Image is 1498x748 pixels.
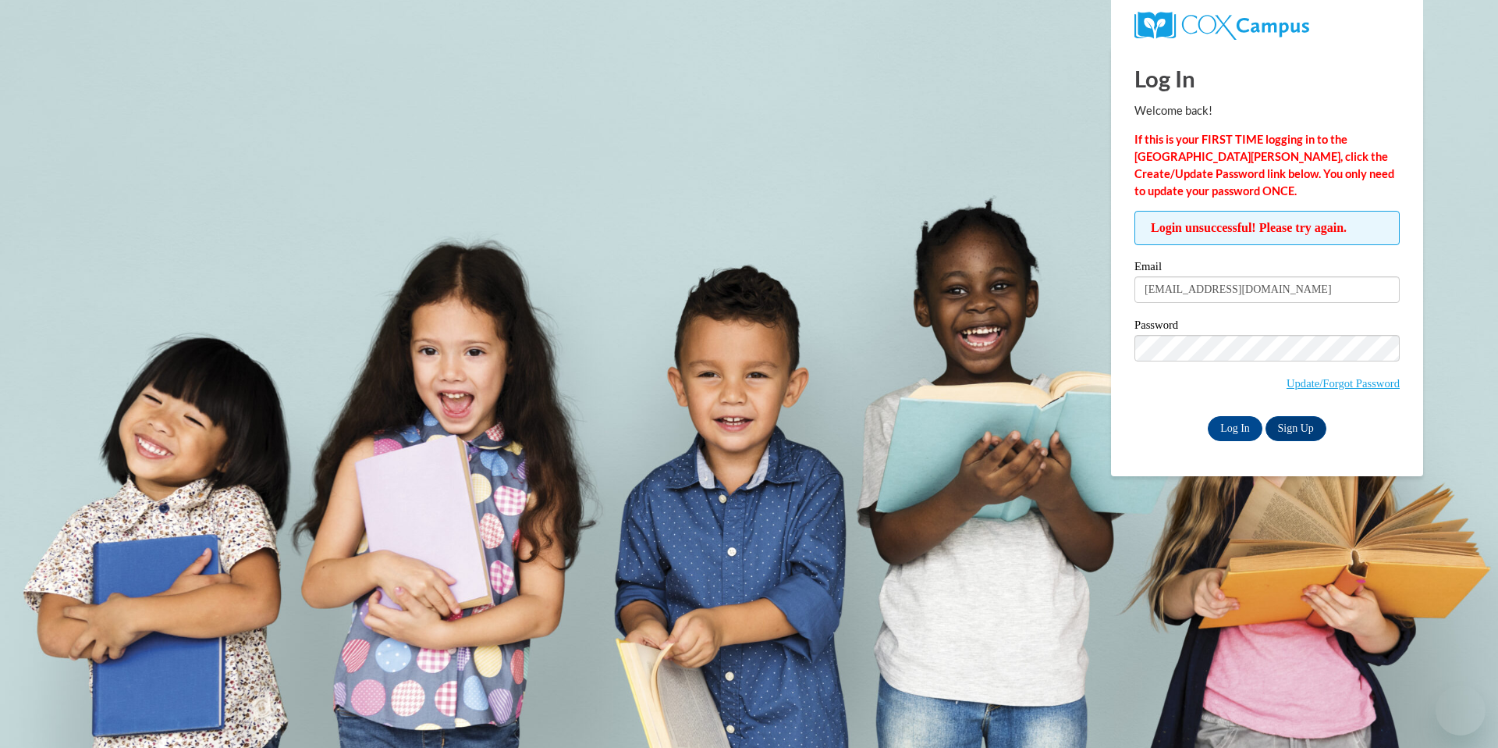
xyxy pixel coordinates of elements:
[1134,133,1394,198] strong: If this is your FIRST TIME logging in to the [GEOGRAPHIC_DATA][PERSON_NAME], click the Create/Upd...
[1134,12,1309,40] img: COX Campus
[1436,686,1486,736] iframe: Button to launch messaging window
[1287,377,1400,390] a: Update/Forgot Password
[1265,416,1326,441] a: Sign Up
[1134,62,1400,94] h1: Log In
[1134,261,1400,276] label: Email
[1134,211,1400,245] span: Login unsuccessful! Please try again.
[1134,319,1400,335] label: Password
[1134,12,1400,40] a: COX Campus
[1208,416,1262,441] input: Log In
[1134,102,1400,119] p: Welcome back!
